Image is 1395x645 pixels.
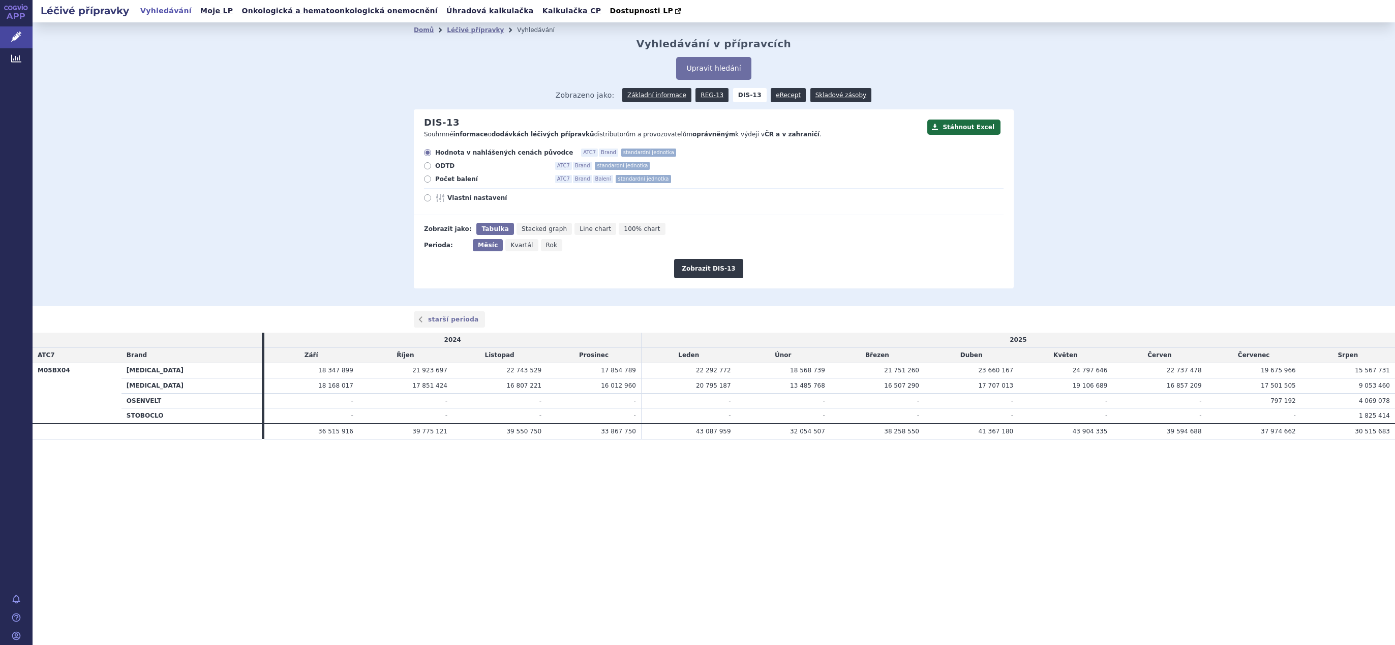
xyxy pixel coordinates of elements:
span: standardní jednotka [621,149,676,157]
span: Brand [573,175,592,183]
span: Měsíc [478,242,498,249]
span: 39 550 750 [506,428,541,435]
th: [MEDICAL_DATA] [122,378,262,393]
span: - [351,412,353,419]
span: - [634,397,636,404]
span: - [1105,412,1107,419]
span: 21 751 260 [884,367,919,374]
a: Kalkulačka CP [539,4,604,18]
span: 797 192 [1270,397,1296,404]
span: Hodnota v nahlášených cenách původce [435,149,573,157]
span: - [1011,397,1013,404]
span: ATC7 [555,162,572,170]
span: - [1293,412,1295,419]
span: - [823,412,825,419]
a: starší perioda [414,311,485,328]
span: - [823,397,825,404]
span: 37 974 662 [1261,428,1296,435]
span: Balení [593,175,613,183]
span: 33 867 750 [601,428,636,435]
span: 18 347 899 [318,367,353,374]
span: 16 857 209 [1167,382,1202,389]
h2: Léčivé přípravky [33,4,137,18]
span: - [1105,397,1107,404]
span: 39 775 121 [412,428,447,435]
button: Upravit hledání [676,57,751,80]
h2: Vyhledávání v přípravcích [636,38,792,50]
a: Domů [414,26,434,34]
a: Skladové zásoby [810,88,871,102]
span: Vlastní nastavení [447,194,559,202]
span: 9 053 460 [1359,382,1390,389]
td: Září [264,348,358,363]
span: - [1011,412,1013,419]
div: Zobrazit jako: [424,223,471,235]
strong: ČR a v zahraničí [765,131,820,138]
a: Léčivé přípravky [447,26,504,34]
span: - [634,412,636,419]
span: 22 743 529 [506,367,541,374]
a: Základní informace [622,88,691,102]
span: 32 054 507 [790,428,825,435]
a: Vyhledávání [137,4,195,18]
a: Moje LP [197,4,236,18]
span: ATC7 [581,149,598,157]
td: Prosinec [547,348,641,363]
span: 18 168 017 [318,382,353,389]
td: 2025 [641,333,1395,347]
span: 43 904 335 [1073,428,1108,435]
span: 24 797 646 [1073,367,1108,374]
span: Line chart [580,225,611,232]
td: Červenec [1207,348,1301,363]
a: Úhradová kalkulačka [443,4,537,18]
span: - [351,397,353,404]
span: 18 568 739 [790,367,825,374]
button: Stáhnout Excel [927,120,1000,135]
span: - [1199,412,1201,419]
span: - [445,412,447,419]
span: ODTD [435,162,547,170]
span: - [1199,397,1201,404]
td: Květen [1018,348,1112,363]
strong: dodávkách léčivých přípravků [492,131,594,138]
span: 38 258 550 [884,428,919,435]
span: 16 807 221 [506,382,541,389]
span: 17 707 013 [978,382,1013,389]
td: Leden [641,348,736,363]
span: 20 795 187 [696,382,731,389]
span: Brand [599,149,618,157]
span: Tabulka [481,225,508,232]
span: - [729,397,731,404]
span: 17 851 424 [412,382,447,389]
div: Perioda: [424,239,468,251]
td: 2024 [264,333,642,347]
span: 15 567 731 [1355,367,1390,374]
span: 22 737 478 [1167,367,1202,374]
span: Dostupnosti LP [610,7,673,15]
span: 23 660 167 [978,367,1013,374]
span: - [729,412,731,419]
span: 43 087 959 [696,428,731,435]
span: Kvartál [510,242,533,249]
span: - [917,412,919,419]
span: Stacked graph [522,225,567,232]
p: Souhrnné o distributorům a provozovatelům k výdeji v . [424,130,922,139]
th: M05BX04 [33,363,122,424]
li: Vyhledávání [517,22,568,38]
span: 19 106 689 [1073,382,1108,389]
td: Duben [924,348,1018,363]
span: 13 485 768 [790,382,825,389]
a: Dostupnosti LP [606,4,686,18]
span: 19 675 966 [1261,367,1296,374]
strong: oprávněným [692,131,735,138]
span: 22 292 772 [696,367,731,374]
span: 4 069 078 [1359,397,1390,404]
span: 16 507 290 [884,382,919,389]
td: Listopad [452,348,547,363]
span: 16 012 960 [601,382,636,389]
td: Březen [830,348,924,363]
span: - [445,397,447,404]
a: Onkologická a hematoonkologická onemocnění [238,4,441,18]
strong: DIS-13 [733,88,767,102]
td: Červen [1112,348,1206,363]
